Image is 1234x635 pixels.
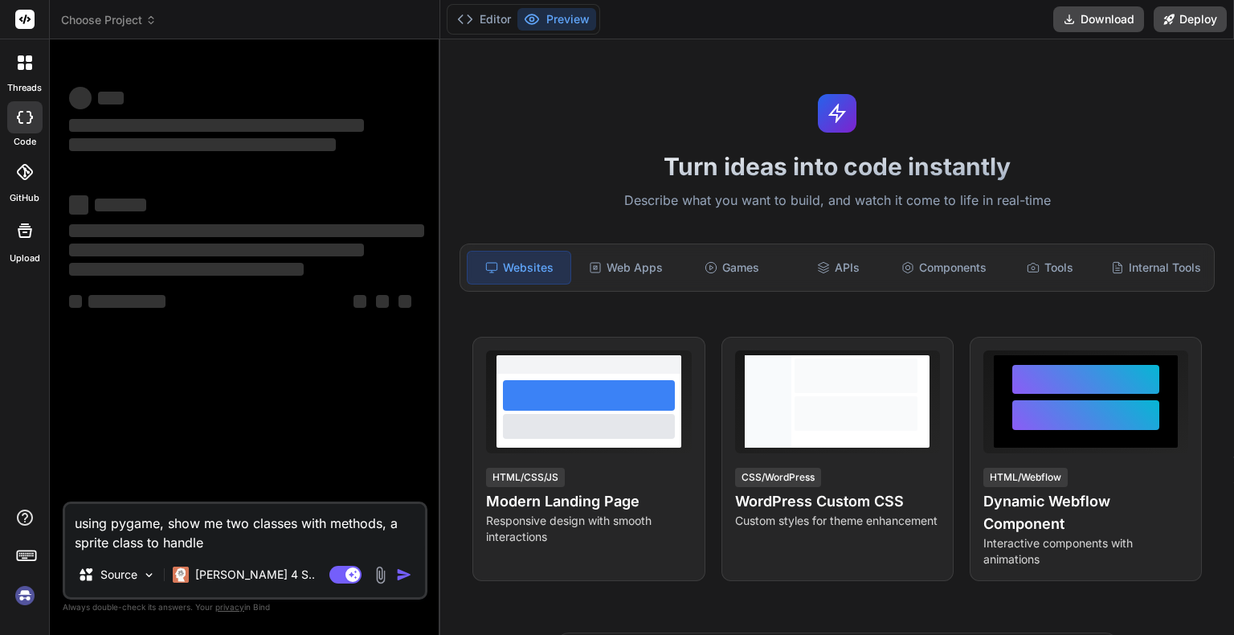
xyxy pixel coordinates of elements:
[69,195,88,215] span: ‌
[88,295,165,308] span: ‌
[100,567,137,583] p: Source
[486,513,691,545] p: Responsive design with smooth interactions
[467,251,571,285] div: Websites
[574,251,677,285] div: Web Apps
[10,252,40,265] label: Upload
[10,191,39,205] label: GitHub
[999,251,1101,285] div: Tools
[376,295,389,308] span: ‌
[14,135,36,149] label: code
[983,535,1188,567] p: Interactive components with animations
[396,567,412,583] img: icon
[486,490,691,513] h4: Modern Landing Page
[893,251,995,285] div: Components
[69,263,304,276] span: ‌
[371,566,390,584] img: attachment
[353,295,366,308] span: ‌
[1053,6,1144,32] button: Download
[65,504,425,552] textarea: using pygame, show me two classes with methods, a sprite class to handle
[69,295,82,308] span: ‌
[69,87,92,109] span: ‌
[680,251,783,285] div: Games
[735,490,940,513] h4: WordPress Custom CSS
[11,582,39,609] img: signin
[61,12,157,28] span: Choose Project
[98,92,124,104] span: ‌
[486,468,565,487] div: HTML/CSS/JS
[983,490,1188,535] h4: Dynamic Webflow Component
[69,244,364,256] span: ‌
[787,251,889,285] div: APIs
[195,567,315,583] p: [PERSON_NAME] 4 S..
[735,468,821,487] div: CSS/WordPress
[142,568,156,582] img: Pick Models
[7,81,42,95] label: threads
[215,602,244,612] span: privacy
[173,567,189,583] img: Claude 4 Sonnet
[398,295,411,308] span: ‌
[517,8,596,31] button: Preview
[95,199,146,211] span: ‌
[983,468,1068,487] div: HTML/Webflow
[1154,6,1227,32] button: Deploy
[735,513,940,529] p: Custom styles for theme enhancement
[69,224,424,237] span: ‌
[450,190,1224,211] p: Describe what you want to build, and watch it come to life in real-time
[63,600,427,615] p: Always double-check its answers. Your in Bind
[1105,251,1207,285] div: Internal Tools
[451,8,517,31] button: Editor
[450,152,1224,181] h1: Turn ideas into code instantly
[69,119,364,132] span: ‌
[69,138,336,151] span: ‌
